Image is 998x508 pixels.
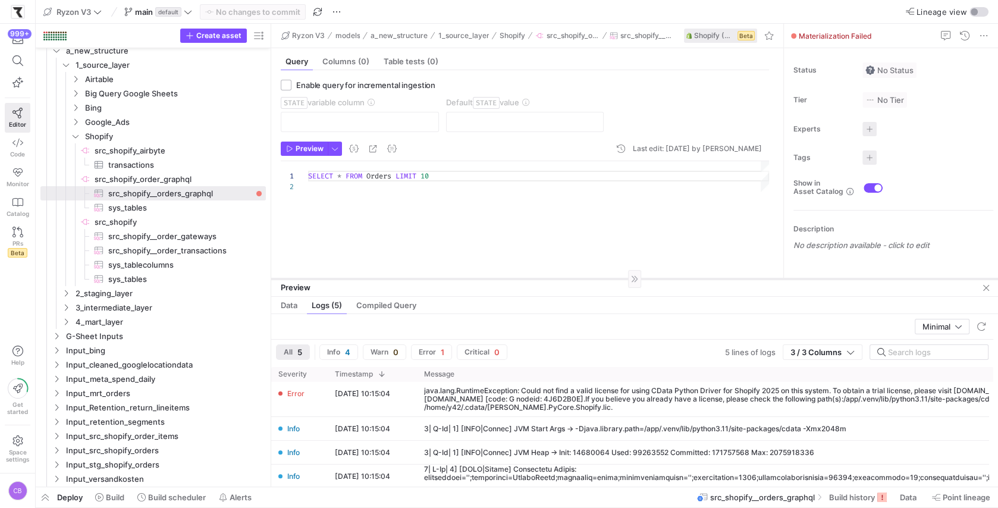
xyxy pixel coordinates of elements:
[7,401,28,415] span: Get started
[287,422,300,435] span: Info
[40,400,266,415] div: Press SPACE to select this row.
[620,32,673,40] span: src_shopify__orders_graphql
[40,115,266,129] div: Press SPACE to select this row.
[335,370,373,378] span: Timestamp
[66,387,264,400] span: Input_mrt_orders
[40,72,266,86] div: Press SPACE to select this row.
[292,32,325,40] span: Ryzon V3
[500,32,525,40] span: Shopify
[85,73,264,86] span: Airtable
[90,487,130,507] button: Build
[457,344,507,360] button: Critical0
[155,7,181,17] span: default
[40,472,266,486] div: Press SPACE to select this row.
[607,29,676,43] button: src_shopify__orders_graphql
[419,348,436,356] span: Error
[865,65,914,75] span: No Status
[8,248,27,258] span: Beta
[424,449,814,457] div: 3| Q-Id| 1] [INFO|Connec] JVM Heap -> Init: 14680064 Used: 99263552 Committed: 171757568 Max: 207...
[5,340,30,371] button: Help
[927,487,996,507] button: Point lineage
[76,301,264,315] span: 3_intermediate_layer
[95,215,264,229] span: src_shopify​​​​​​​​
[296,145,324,153] span: Preview
[76,287,264,300] span: 2_staging_layer
[40,158,266,172] div: Press SPACE to select this row.
[40,86,266,101] div: Press SPACE to select this row.
[66,372,264,386] span: Input_meta_spend_daily
[363,344,406,360] button: Warn0
[66,458,264,472] span: Input_stg_shopify_orders
[40,143,266,158] a: src_shopify_airbyte​​​​​​​​
[40,343,266,358] div: Press SPACE to select this row.
[40,215,266,229] a: src_shopify​​​​​​​​
[40,258,266,272] div: Press SPACE to select this row.
[95,173,264,186] span: src_shopify_order_graphql​​​​​​​​
[895,487,924,507] button: Data
[57,7,91,17] span: Ryzon V3
[40,200,266,215] div: Press SPACE to select this row.
[281,97,307,109] span: STATE
[40,129,266,143] div: Press SPACE to select this row.
[332,29,363,43] button: models
[40,186,266,200] a: src_shopify__orders_graphql​​​​​​​​​
[297,347,302,357] span: 5
[40,300,266,315] div: Press SPACE to select this row.
[121,4,195,20] button: maindefault
[12,240,23,247] span: PRs
[276,344,310,360] button: All5
[108,201,252,215] span: sys_tables​​​​​​​​​
[371,32,428,40] span: a_new_structure
[106,493,124,502] span: Build
[135,7,153,17] span: main
[7,180,29,187] span: Monitor
[427,58,438,65] span: (0)
[5,103,30,133] a: Editor
[281,302,297,309] span: Data
[40,429,266,443] div: Press SPACE to select this row.
[76,58,264,72] span: 1_source_layer
[473,97,500,109] span: STATE
[358,58,369,65] span: (0)
[40,186,266,200] div: Press SPACE to select this row.
[40,143,266,158] div: Press SPACE to select this row.
[108,258,252,272] span: sys_tablecolumns​​​​​​​​​
[8,481,27,500] div: CB
[287,470,300,482] span: Info
[424,425,846,433] div: 3| Q-Id| 1] [INFO|Connec] JVM Start Args -> -Djava.library.path=/app/.venv/lib/python3.11/site-pa...
[9,121,26,128] span: Editor
[66,330,264,343] span: G-Sheet Inputs
[85,115,264,129] span: Google_Ads
[8,29,32,39] div: 999+
[5,2,30,22] a: https://storage.googleapis.com/y42-prod-data-exchange/images/sBsRsYb6BHzNxH9w4w8ylRuridc3cmH4JEFn...
[281,142,328,156] button: Preview
[5,430,30,468] a: Spacesettings
[327,348,340,356] span: Info
[230,493,252,502] span: Alerts
[40,329,266,343] div: Press SPACE to select this row.
[148,493,206,502] span: Build scheduler
[108,187,252,200] span: src_shopify__orders_graphql​​​​​​​​​
[296,80,435,90] span: Enable query for incremental ingestion
[66,444,264,457] span: Input_src_shopify_orders
[10,150,25,158] span: Code
[6,449,29,463] span: Space settings
[356,302,416,309] span: Compiled Query
[285,58,308,65] span: Query
[196,32,241,40] span: Create asset
[40,272,266,286] div: Press SPACE to select this row.
[790,347,846,357] span: 3 / 3 Columns
[40,172,266,186] div: Press SPACE to select this row.
[40,243,266,258] div: Press SPACE to select this row.
[40,272,266,286] a: sys_tables​​​​​​​​​
[66,415,264,429] span: Input_retention_segments
[335,470,390,482] y42-timestamp-cell-renderer: [DATE] 10:15:04
[917,7,967,17] span: Lineage view
[346,171,362,181] span: FROM
[40,101,266,115] div: Press SPACE to select this row.
[278,29,328,43] button: Ryzon V3
[865,65,875,75] img: No status
[497,29,528,43] button: Shopify
[5,162,30,192] a: Monitor
[308,171,333,181] span: SELECT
